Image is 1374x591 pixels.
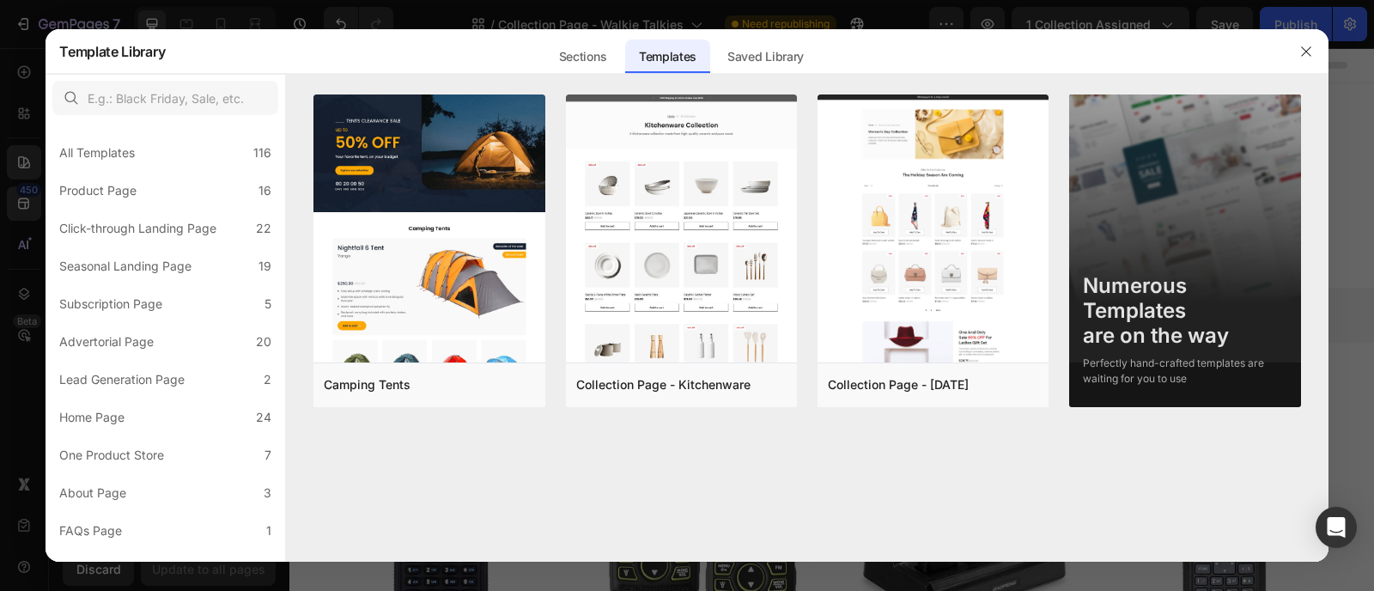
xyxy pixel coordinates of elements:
[811,336,1058,583] img: aofeng BF-H6 10W Dualband-Funkgerät, ein leistungsstarkes Langstrecken-Walkie-Talkie für zuverläs...
[59,180,137,201] div: Product Page
[264,294,271,314] div: 5
[59,445,164,466] div: One Product Store
[59,29,165,74] h2: Template Library
[59,218,216,239] div: Click-through Landing Page
[289,336,536,583] a: Baofeng BF-T1 UHF Mini-Walkie-Talkies im Mehrfachpackung | 400-470MHz Handfunkgeräte
[550,336,797,583] img: Gesamtansicht des Baofeng BF-888S Walkie-Talkie-Sets mit sechs Funkgeräten und dem dazugehörigen ...
[828,375,969,395] div: Collection Page - [DATE]
[59,332,154,352] div: Advertorial Page
[256,407,271,428] div: 24
[714,40,818,74] div: Saved Library
[1316,507,1357,548] div: Open Intercom Messenger
[59,369,185,390] div: Lead Generation Page
[21,257,41,277] img: d4172f8181a20b56ade67cc448fac594_200x200.png
[258,256,271,277] div: 19
[59,143,135,163] div: All Templates
[52,81,278,115] input: E.g.: Black Friday, Sale, etc.
[59,558,123,579] div: Legal Page
[59,256,192,277] div: Seasonal Landing Page
[550,336,797,583] a: Baofeng BF-888S UHF Walkie-Talkie Set mit 6-fach Ladegerät
[59,294,162,314] div: Subscription Page
[59,521,122,541] div: FAQs Page
[27,336,275,583] img: Baofeng UV-5RT-8W Handfunkgerät mit 8 Watt Sendeleistung und Dualband-Funktion, ideal für Amateur...
[1083,356,1286,387] div: Perfectly hand-crafted templates are waiting for you to use
[27,336,275,583] a: Baofeng UV-5RT 8W Handfunkgerät – VHF/UHF Dualband Walkie Talkie
[576,375,751,395] div: Collection Page - Kitchenware
[77,113,1007,197] p: Herzlich willkommen auf unserer Seite für Baofeng Handfunkgeräte, speziell für den deutschen Mark...
[264,483,271,503] div: 3
[266,521,271,541] div: 1
[7,247,222,288] button: Boost AI Search & Discovery
[289,336,536,583] img: Doppelpack Baofeng T1 Mini-Walkie-Talkies, ideal für den Einsatz im Team oder bei Veranstaltungen.
[258,180,271,201] div: 16
[264,445,271,466] div: 7
[59,483,126,503] div: About Page
[625,40,710,74] div: Templates
[566,94,797,524] img: kitchen1.png
[811,336,1058,583] a: Baofeng BF-H6 10W Dualband Funkgerät | UHF/VHF Walkie-Talkie
[324,375,410,395] div: Camping Tents
[256,332,271,352] div: 20
[256,218,271,239] div: 22
[545,40,620,74] div: Sections
[264,558,271,579] div: 4
[55,257,209,275] div: Boost AI Search & Discovery
[253,143,271,163] div: 116
[59,407,125,428] div: Home Page
[264,369,271,390] div: 2
[1083,274,1286,348] div: Numerous Templates are on the way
